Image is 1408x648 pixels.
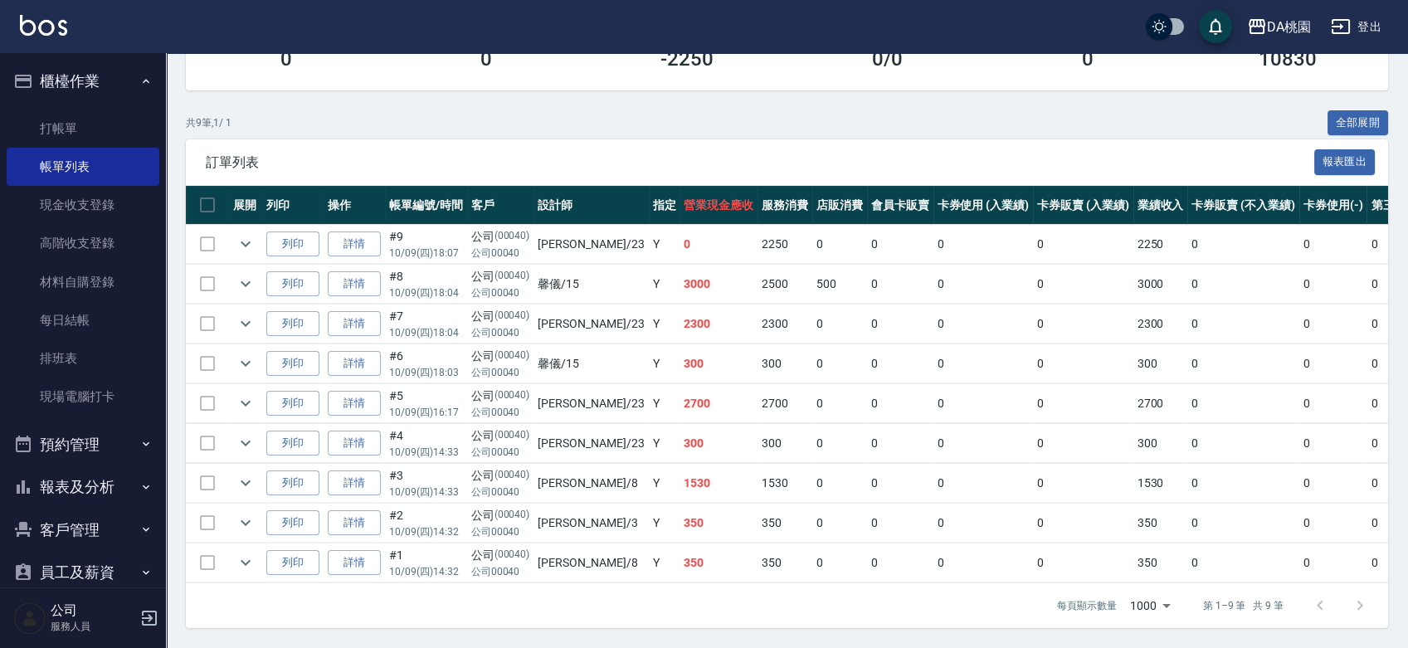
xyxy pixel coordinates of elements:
[758,344,812,383] td: 300
[649,305,680,343] td: Y
[471,285,530,300] p: 公司00040
[7,60,159,103] button: 櫃檯作業
[389,524,463,539] p: 10/09 (四) 14:32
[533,543,648,582] td: [PERSON_NAME] /8
[812,225,867,264] td: 0
[7,378,159,416] a: 現場電腦打卡
[328,311,381,337] a: 詳情
[266,510,319,536] button: 列印
[649,424,680,463] td: Y
[649,225,680,264] td: Y
[389,285,463,300] p: 10/09 (四) 18:04
[1133,186,1188,225] th: 業績收入
[389,405,463,420] p: 10/09 (四) 16:17
[933,186,1034,225] th: 卡券使用 (入業績)
[389,246,463,261] p: 10/09 (四) 18:07
[867,424,933,463] td: 0
[7,224,159,262] a: 高階收支登錄
[812,543,867,582] td: 0
[495,348,530,365] p: (00040)
[533,265,648,304] td: 馨儀 /15
[812,305,867,343] td: 0
[328,231,381,257] a: 詳情
[872,47,903,71] h3: 0 /0
[1033,344,1133,383] td: 0
[389,485,463,499] p: 10/09 (四) 14:33
[471,268,530,285] div: 公司
[1187,225,1298,264] td: 0
[328,271,381,297] a: 詳情
[933,225,1034,264] td: 0
[51,619,135,634] p: 服務人員
[13,602,46,635] img: Person
[471,325,530,340] p: 公司00040
[233,311,258,336] button: expand row
[812,424,867,463] td: 0
[389,564,463,579] p: 10/09 (四) 14:32
[206,154,1314,171] span: 訂單列表
[1328,110,1389,136] button: 全部展開
[233,351,258,376] button: expand row
[1299,305,1367,343] td: 0
[495,268,530,285] p: (00040)
[933,464,1034,503] td: 0
[389,365,463,380] p: 10/09 (四) 18:03
[385,424,467,463] td: #4
[933,504,1034,543] td: 0
[1299,265,1367,304] td: 0
[1203,598,1284,613] p: 第 1–9 筆 共 9 筆
[266,231,319,257] button: 列印
[471,308,530,325] div: 公司
[7,301,159,339] a: 每日結帳
[812,186,867,225] th: 店販消費
[471,365,530,380] p: 公司00040
[7,186,159,224] a: 現金收支登錄
[933,424,1034,463] td: 0
[328,391,381,417] a: 詳情
[1187,464,1298,503] td: 0
[1187,186,1298,225] th: 卡券販賣 (不入業績)
[262,186,324,225] th: 列印
[812,344,867,383] td: 0
[867,384,933,423] td: 0
[680,424,758,463] td: 300
[533,186,648,225] th: 設計師
[1033,305,1133,343] td: 0
[867,186,933,225] th: 會員卡販賣
[758,305,812,343] td: 2300
[649,543,680,582] td: Y
[471,445,530,460] p: 公司00040
[533,305,648,343] td: [PERSON_NAME] /23
[495,507,530,524] p: (00040)
[1324,12,1388,42] button: 登出
[533,344,648,383] td: 馨儀 /15
[385,265,467,304] td: #8
[933,265,1034,304] td: 0
[660,47,714,71] h3: -2250
[1187,384,1298,423] td: 0
[7,148,159,186] a: 帳單列表
[649,464,680,503] td: Y
[1057,598,1117,613] p: 每頁顯示數量
[680,265,758,304] td: 3000
[229,186,262,225] th: 展開
[495,308,530,325] p: (00040)
[385,344,467,383] td: #6
[1314,149,1376,175] button: 報表匯出
[7,110,159,148] a: 打帳單
[867,543,933,582] td: 0
[649,504,680,543] td: Y
[1133,384,1188,423] td: 2700
[933,305,1034,343] td: 0
[758,384,812,423] td: 2700
[1033,186,1133,225] th: 卡券販賣 (入業績)
[1299,424,1367,463] td: 0
[1299,384,1367,423] td: 0
[471,348,530,365] div: 公司
[266,470,319,496] button: 列印
[1033,424,1133,463] td: 0
[51,602,135,619] h5: 公司
[7,465,159,509] button: 報表及分析
[680,186,758,225] th: 營業現金應收
[1133,265,1188,304] td: 3000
